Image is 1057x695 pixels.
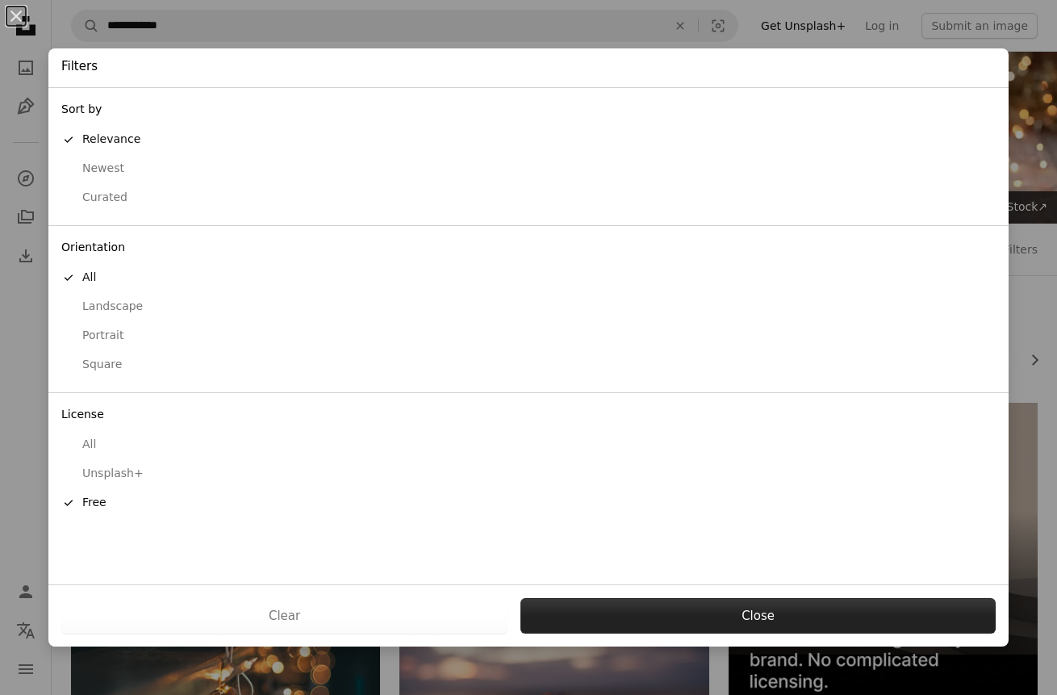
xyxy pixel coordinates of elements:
button: Free [48,488,1009,517]
div: Portrait [61,328,996,344]
div: Newest [61,161,996,177]
button: Relevance [48,125,1009,154]
div: Square [61,357,996,373]
div: Relevance [61,132,996,148]
button: Newest [48,154,1009,183]
button: Landscape [48,292,1009,321]
button: Clear [61,598,508,634]
div: Sort by [48,94,1009,125]
div: All [61,270,996,286]
button: All [48,430,1009,459]
div: All [61,437,996,453]
button: Unsplash+ [48,459,1009,488]
button: All [48,263,1009,292]
div: Curated [61,190,996,206]
button: Close [520,598,996,634]
button: Portrait [48,321,1009,350]
div: License [48,400,1009,430]
div: Free [61,495,996,511]
div: Orientation [48,232,1009,263]
button: Curated [48,183,1009,212]
div: Landscape [61,299,996,315]
div: Unsplash+ [61,466,996,482]
h4: Filters [61,58,98,75]
button: Square [48,350,1009,379]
